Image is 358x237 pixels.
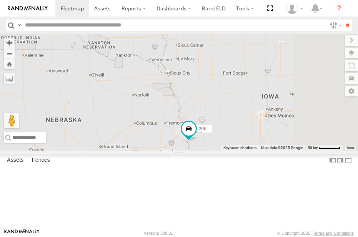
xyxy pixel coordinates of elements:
label: Search Filter Options [326,20,343,31]
button: Zoom Home [4,59,15,69]
button: Zoom out [4,48,15,59]
span: 206 [198,126,206,131]
a: Visit our Website [4,229,40,237]
div: © Copyright 2025 - [277,231,354,235]
label: Assets [3,155,27,166]
label: Hide Summary Table [345,154,352,166]
a: Terms (opens in new tab) [346,146,355,149]
span: Map data ©2025 Google [261,146,303,150]
label: Fences [28,155,54,166]
button: Zoom in [4,38,15,48]
label: Measure [4,73,15,84]
i: ? [333,2,345,15]
div: Version: 308.01 [144,231,173,235]
button: Drag Pegman onto the map to open Street View [4,113,19,128]
div: Butch Tucker [283,3,306,14]
label: Search Query [16,20,22,31]
img: rand-logo.svg [8,6,48,11]
label: Map Settings [345,86,358,96]
button: Keyboard shortcuts [223,145,256,151]
label: Dock Summary Table to the Left [329,154,336,166]
button: Map Scale: 50 km per 53 pixels [305,145,343,151]
span: 50 km [308,146,318,150]
a: Terms and Conditions [313,231,354,235]
label: Dock Summary Table to the Right [336,154,344,166]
